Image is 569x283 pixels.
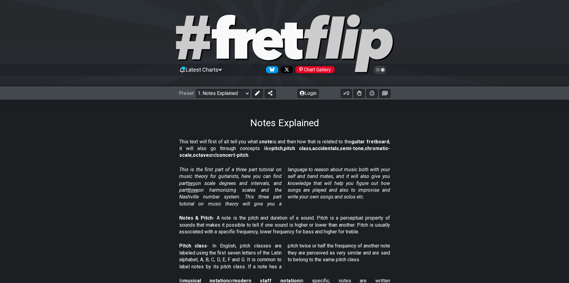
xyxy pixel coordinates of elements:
strong: octave [193,152,209,158]
button: Edit Preset [252,89,263,98]
p: This text will first of all tell you what a is and then how that is related to the , it will also... [179,138,390,159]
strong: semi-tone [340,145,364,151]
span: Toggle light / dark theme [377,67,384,73]
strong: pitch [271,145,283,151]
span: Latest Charts [186,66,218,73]
a: Follow #fretflip at Bluesky [264,66,278,73]
strong: concert-pitch [217,152,248,158]
select: Preset [196,89,250,98]
span: Preset [179,90,194,96]
span: three [188,187,198,193]
div: Chart Gallery [295,66,335,73]
p: - In English, pitch classes are labeled using the first seven letters of the Latin alphabet, A, B... [179,243,390,270]
button: Create image [379,89,390,98]
button: 0 [341,89,352,98]
strong: guitar fretboard [351,139,389,145]
p: - A note is the pitch and duration of a sound. Pitch is a perceptual property of sounds that make... [179,215,390,235]
strong: pitch class [284,145,311,151]
strong: note [262,139,272,145]
strong: Notes & Pitch [179,215,213,221]
h1: Notes Explained [250,117,319,129]
a: Follow #fretflip at X [278,66,293,73]
em: This is the first part of a three part tutorial on music theory for guitarists, here you can find... [179,167,390,207]
button: Share Preset [265,89,276,98]
button: Login [298,89,319,98]
button: Toggle Dexterity for all fretkits [354,89,365,98]
strong: accidentals [312,145,339,151]
span: two [188,180,195,186]
button: Print [366,89,377,98]
strong: Pitch class [179,243,207,249]
a: #fretflip at Pinterest [293,66,335,73]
